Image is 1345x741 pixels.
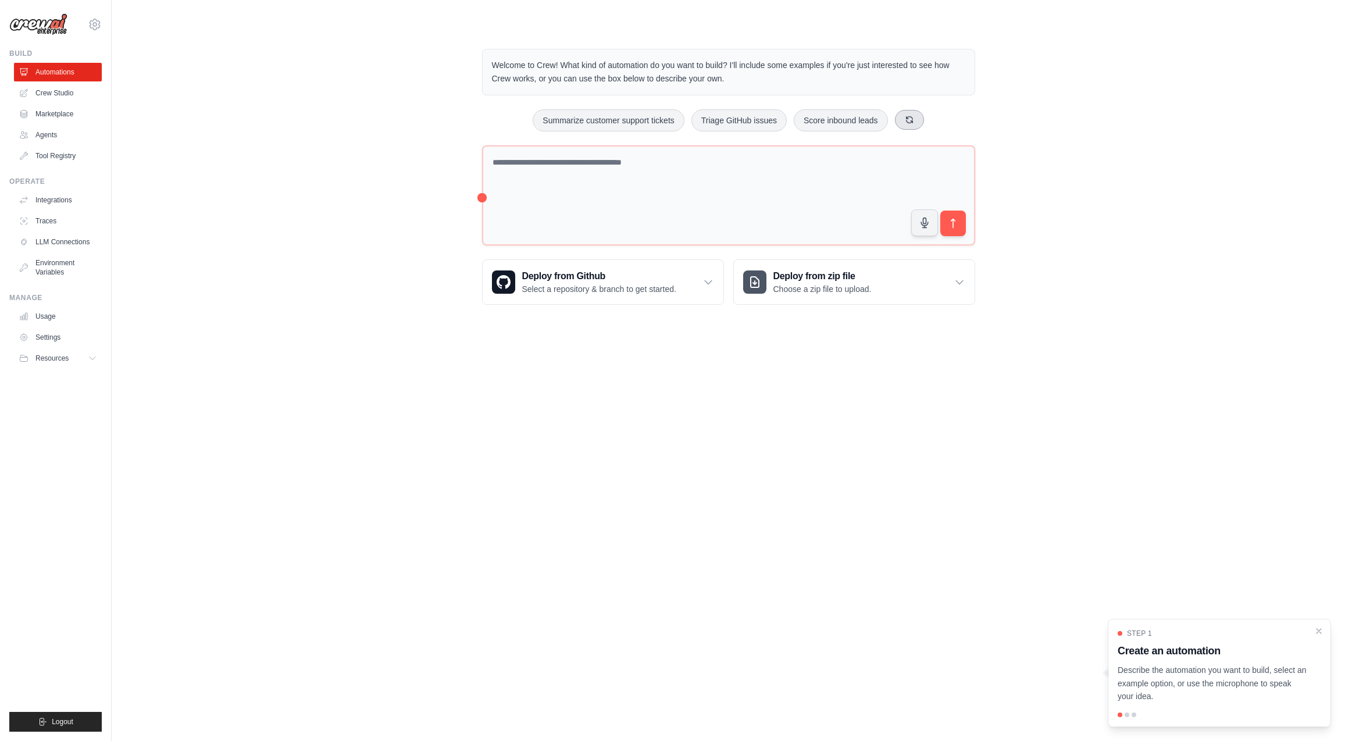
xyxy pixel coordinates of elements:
h3: Create an automation [1118,643,1307,659]
h3: Deploy from zip file [773,269,872,283]
button: Summarize customer support tickets [533,109,684,131]
a: LLM Connections [14,233,102,251]
span: Logout [52,717,73,726]
h3: Deploy from Github [522,269,676,283]
a: Environment Variables [14,254,102,282]
div: Operate [9,177,102,186]
button: Score inbound leads [794,109,888,131]
span: Step 1 [1127,629,1152,638]
a: Crew Studio [14,84,102,102]
button: Close walkthrough [1314,626,1323,636]
a: Marketplace [14,105,102,123]
span: Resources [35,354,69,363]
button: Logout [9,712,102,732]
button: Triage GitHub issues [691,109,787,131]
iframe: Chat Widget [1287,685,1345,741]
a: Agents [14,126,102,144]
p: Choose a zip file to upload. [773,283,872,295]
a: Tool Registry [14,147,102,165]
a: Traces [14,212,102,230]
div: Build [9,49,102,58]
p: Welcome to Crew! What kind of automation do you want to build? I'll include some examples if you'... [492,59,965,85]
div: Manage [9,293,102,302]
a: Settings [14,328,102,347]
button: Resources [14,349,102,368]
a: Automations [14,63,102,81]
a: Integrations [14,191,102,209]
p: Select a repository & branch to get started. [522,283,676,295]
a: Usage [14,307,102,326]
p: Describe the automation you want to build, select an example option, or use the microphone to spe... [1118,664,1307,703]
img: Logo [9,13,67,35]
